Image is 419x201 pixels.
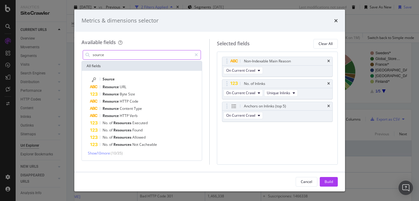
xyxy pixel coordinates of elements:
span: Source [103,76,115,82]
button: Build [320,177,338,187]
span: of [109,127,113,133]
div: times [327,82,330,85]
span: Code [130,99,138,104]
div: No. of Inlinks [244,81,265,87]
div: Open Intercom Messenger [399,181,413,195]
span: Resource [103,84,120,89]
div: Selected fields [217,40,250,47]
span: No. [103,142,109,147]
span: Resources [113,135,132,140]
input: Search by field name [92,50,192,59]
button: Clear All [313,39,338,49]
div: Available fields [82,39,116,46]
span: of [109,120,113,125]
span: Resource [103,91,120,97]
button: Cancel [296,177,317,187]
div: Metrics & dimensions selector [82,17,159,25]
span: Unique Inlinks [267,90,290,95]
span: HTTP [120,113,130,118]
span: Verb [130,113,137,118]
span: Resource [103,99,120,104]
div: Non-Indexable Main ReasontimesOn Current Crawl [222,57,333,77]
span: Type [134,106,142,111]
span: of [109,135,113,140]
span: Show 10 more [88,151,110,156]
span: On Current Crawl [226,113,255,118]
div: Non-Indexable Main Reason [244,58,291,64]
span: Executed [132,120,148,125]
button: On Current Crawl [223,67,263,74]
span: Resources [113,127,132,133]
span: Found [132,127,143,133]
div: times [334,17,338,25]
div: Anchors on Inlinks (top 5) [244,103,286,109]
span: Cacheable [139,142,157,147]
span: URL [120,84,126,89]
span: Size [128,91,135,97]
span: No. [103,127,109,133]
div: modal [74,10,345,191]
button: On Current Crawl [223,89,263,97]
div: No. of InlinkstimesOn Current CrawlUnique Inlinks [222,79,333,99]
span: Resource [103,106,120,111]
span: Allowed [132,135,146,140]
span: On Current Crawl [226,90,255,95]
span: Content [120,106,134,111]
span: Resource [103,113,120,118]
div: All fields [82,61,202,71]
span: On Current Crawl [226,68,255,73]
button: Unique Inlinks [264,89,298,97]
div: times [327,104,330,108]
div: times [327,59,330,63]
span: HTTP [120,99,130,104]
button: On Current Crawl [223,112,263,119]
span: No. [103,120,109,125]
div: Anchors on Inlinks (top 5)timesOn Current Crawl [222,102,333,122]
span: Not [132,142,139,147]
div: Cancel [301,179,312,184]
span: No. [103,135,109,140]
span: Resources [113,120,132,125]
div: Clear All [319,41,333,46]
span: Resources [113,142,132,147]
span: ( 10 / 35 ) [111,151,123,156]
span: Byte [120,91,128,97]
span: of [109,142,113,147]
div: Build [325,179,333,184]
